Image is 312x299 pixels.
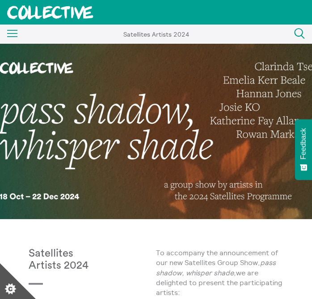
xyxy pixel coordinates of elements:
[29,248,93,272] h3: Satellites Artists 2024
[156,258,276,277] em: pass shadow, whisper shade,
[123,30,189,38] span: Satellites Artists 2024
[299,128,308,159] span: Feedback
[295,119,312,180] button: Feedback - Show survey
[156,248,283,298] p: To accompany the announcement of our new Satellites Group Show, we are delighted to present the p...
